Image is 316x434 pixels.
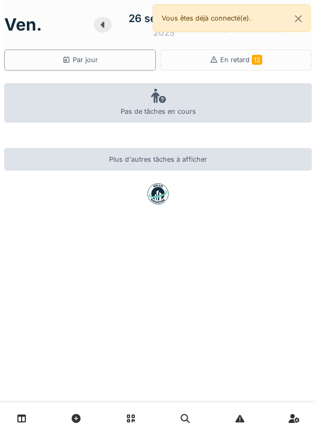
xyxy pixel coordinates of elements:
[4,148,312,171] div: Plus d'autres tâches à afficher
[220,56,262,64] span: En retard
[4,15,42,35] h1: ven.
[129,11,199,26] div: 26 septembre
[153,26,175,39] div: 2025
[147,183,169,204] img: badge-BVDL4wpA.svg
[252,55,262,65] span: 12
[4,83,312,123] div: Pas de tâches en cours
[62,55,98,65] div: Par jour
[153,4,311,32] div: Vous êtes déjà connecté(e).
[287,5,310,33] button: Close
